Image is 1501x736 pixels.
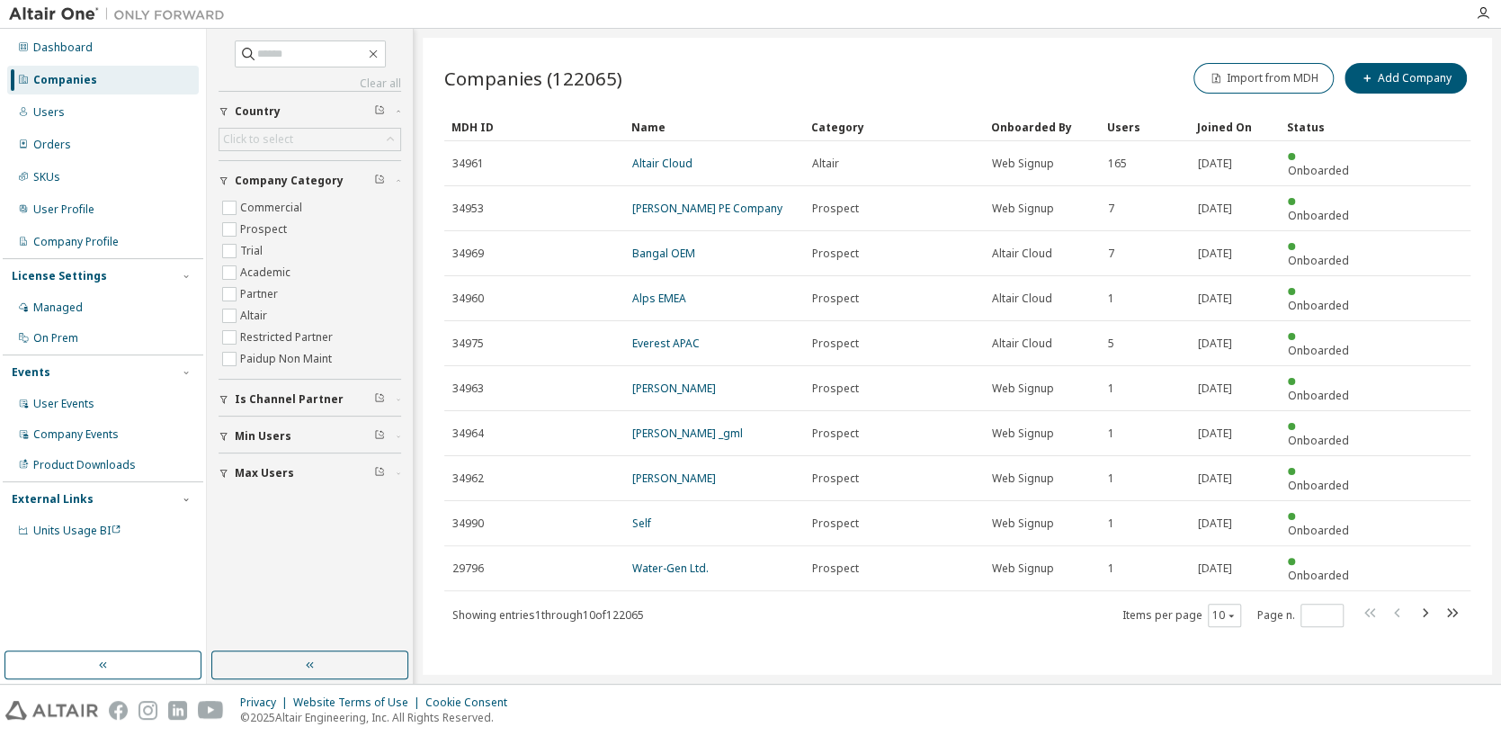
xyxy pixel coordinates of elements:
span: 1 [1108,426,1114,441]
div: Company Profile [33,235,119,249]
span: [DATE] [1198,337,1232,351]
span: [DATE] [1198,292,1232,306]
label: Academic [240,262,294,283]
img: Altair One [9,5,234,23]
button: Add Company [1345,63,1467,94]
span: Onboarded [1288,523,1349,538]
div: Name [631,112,797,141]
span: Onboarded [1288,208,1349,223]
span: 34969 [452,247,484,261]
a: Water-Gen Ltd. [632,561,709,576]
span: [DATE] [1198,561,1232,576]
div: Joined On [1197,112,1273,141]
div: Company Events [33,427,119,442]
a: Alps EMEA [632,291,686,306]
button: Max Users [219,453,401,493]
button: Min Users [219,417,401,456]
span: 1 [1108,471,1114,486]
button: 10 [1212,608,1237,623]
span: 34960 [452,292,484,306]
img: instagram.svg [138,701,157,720]
div: License Settings [12,269,107,283]
button: Country [219,92,401,131]
div: Users [33,105,65,120]
span: 34964 [452,426,484,441]
span: Prospect [812,561,859,576]
img: altair_logo.svg [5,701,98,720]
span: 165 [1108,157,1127,171]
label: Prospect [240,219,290,240]
a: Clear all [219,76,401,91]
label: Commercial [240,197,306,219]
a: Self [632,516,651,531]
span: Min Users [235,429,291,444]
span: [DATE] [1198,247,1232,261]
div: Status [1287,112,1363,141]
a: Altair Cloud [632,156,692,171]
div: Category [811,112,977,141]
span: Company Category [235,174,344,188]
span: Prospect [812,292,859,306]
span: Clear filter [374,429,385,444]
span: Units Usage BI [33,523,121,538]
div: Click to select [219,129,400,150]
span: Onboarded [1288,253,1349,268]
div: Click to select [223,132,293,147]
span: Clear filter [374,174,385,188]
label: Restricted Partner [240,327,336,348]
a: Everest APAC [632,336,700,351]
div: Managed [33,301,83,315]
span: Onboarded [1288,568,1349,583]
span: 34962 [452,471,484,486]
span: [DATE] [1198,471,1232,486]
span: Page n. [1257,604,1344,627]
button: Is Channel Partner [219,380,401,419]
div: Privacy [240,696,293,710]
label: Trial [240,240,266,262]
span: Onboarded [1288,343,1349,358]
div: Users [1107,112,1183,141]
span: 34990 [452,516,484,531]
label: Paidup Non Maint [240,348,335,370]
span: Prospect [812,426,859,441]
div: MDH ID [451,112,617,141]
div: Product Downloads [33,458,136,472]
span: [DATE] [1198,426,1232,441]
span: Web Signup [992,516,1054,531]
span: Altair Cloud [992,292,1052,306]
span: 34963 [452,381,484,396]
p: © 2025 Altair Engineering, Inc. All Rights Reserved. [240,710,518,725]
a: [PERSON_NAME] [632,471,716,486]
span: Web Signup [992,426,1054,441]
span: Onboarded [1288,478,1349,493]
span: Is Channel Partner [235,392,344,407]
div: Orders [33,138,71,152]
span: 1 [1108,292,1114,306]
span: 29796 [452,561,484,576]
span: Altair Cloud [992,247,1052,261]
div: Events [12,365,50,380]
img: youtube.svg [198,701,224,720]
span: Prospect [812,247,859,261]
span: 7 [1108,202,1114,216]
span: Onboarded [1288,388,1349,403]
span: Web Signup [992,471,1054,486]
div: Companies [33,73,97,87]
div: Website Terms of Use [293,696,425,710]
span: Web Signup [992,561,1054,576]
div: On Prem [33,331,78,346]
div: User Profile [33,202,94,217]
div: External Links [12,492,94,507]
a: [PERSON_NAME] PE Company [632,201,782,216]
span: [DATE] [1198,516,1232,531]
button: Company Category [219,161,401,201]
span: Items per page [1122,604,1241,627]
span: Prospect [812,381,859,396]
span: [DATE] [1198,381,1232,396]
span: 1 [1108,561,1114,576]
div: SKUs [33,170,60,184]
img: facebook.svg [109,701,128,720]
span: 1 [1108,381,1114,396]
span: Max Users [235,466,294,480]
span: Web Signup [992,202,1054,216]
